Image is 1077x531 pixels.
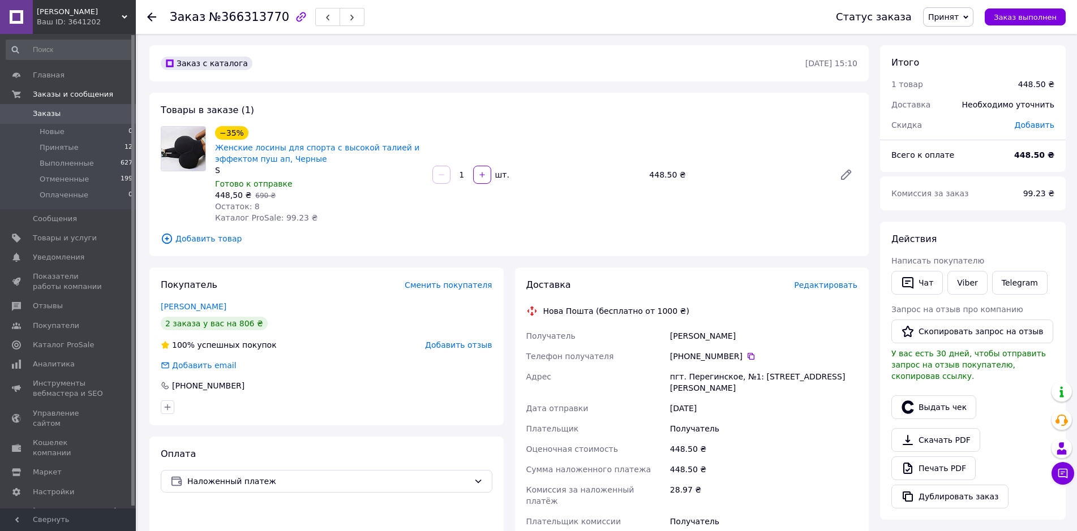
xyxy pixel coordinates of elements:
span: Аналитика [33,359,75,369]
span: 0 [128,127,132,137]
a: Telegram [992,271,1048,295]
span: Фитнес Одежда [37,7,122,17]
div: S [215,165,423,176]
a: Женские лосины для спорта с высокой талией и эффектом пуш ап, Черные [215,143,419,163]
span: Остаток: 8 [215,202,260,211]
div: [PHONE_NUMBER] [171,380,246,391]
span: Оценочная стоимость [526,444,619,454]
span: Оплаченные [40,190,88,200]
button: Дублировать заказ [891,485,1009,508]
span: №366313770 [209,10,289,24]
div: [DATE] [668,398,860,418]
button: Выдать чек [891,395,976,419]
span: Сменить покупателя [405,280,492,290]
span: Товары в заказе (1) [161,105,254,115]
div: Добавить email [171,360,238,371]
b: 448.50 ₴ [1014,150,1054,159]
div: Статус заказа [836,11,912,23]
a: Печать PDF [891,456,976,480]
span: Добавить товар [161,232,857,245]
div: 448.50 ₴ [668,459,860,480]
div: Добавить email [160,360,238,371]
span: 448,50 ₴ [215,191,251,200]
span: Каталог ProSale: 99.23 ₴ [215,213,317,222]
span: Показатели работы компании [33,271,105,292]
span: Действия [891,234,937,244]
span: Написать покупателю [891,256,984,265]
input: Поиск [6,40,134,60]
button: Скопировать запрос на отзыв [891,320,1053,343]
span: Настройки [33,487,74,497]
div: 448.50 ₴ [668,439,860,459]
span: Наложенный платеж [187,475,469,487]
span: Телефон получателя [526,352,614,361]
a: Viber [947,271,987,295]
span: 1 товар [891,80,923,89]
span: Оплата [161,448,196,459]
span: Уведомления [33,252,84,262]
a: Скачать PDF [891,428,980,452]
div: 28.97 ₴ [668,480,860,511]
span: Покупатель [161,279,217,290]
button: Чат [891,271,943,295]
div: Необходимо уточнить [955,92,1061,117]
span: Отзывы [33,301,63,311]
span: Инструменты вебмастера и SEO [33,378,105,399]
span: Комиссия за наложенный платёж [526,485,634,506]
div: 448.50 ₴ [1018,79,1054,90]
div: [PHONE_NUMBER] [670,351,857,362]
span: Комиссия за заказ [891,189,969,198]
span: 690 ₴ [255,192,276,200]
a: Редактировать [835,163,857,186]
span: Заказ выполнен [994,13,1057,21]
span: Принятые [40,143,79,153]
img: Женские лосины для спорта с высокой талией и эффектом пуш ап, Черные [161,127,205,171]
button: Заказ выполнен [985,8,1066,25]
span: Каталог ProSale [33,340,94,350]
div: пгт. Перегинское, №1: [STREET_ADDRESS][PERSON_NAME] [668,366,860,398]
span: 100% [172,340,195,349]
span: Главная [33,70,65,80]
span: Запрос на отзыв про компанию [891,305,1023,314]
div: 2 заказа у вас на 806 ₴ [161,317,268,330]
span: Сумма наложенного платежа [526,465,651,474]
div: Заказ с каталога [161,57,252,70]
span: 627 [121,158,132,169]
span: 0 [128,190,132,200]
span: Адрес [526,372,551,381]
span: У вас есть 30 дней, чтобы отправить запрос на отзыв покупателю, скопировав ссылку. [891,349,1046,381]
span: Заказы и сообщения [33,89,113,100]
span: Покупатели [33,321,79,331]
span: Выполненные [40,158,94,169]
span: Принят [928,12,959,21]
span: Дата отправки [526,404,589,413]
span: Скидка [891,120,922,129]
span: Сообщения [33,214,77,224]
a: [PERSON_NAME] [161,302,226,311]
time: [DATE] 15:10 [805,59,857,68]
span: Доставка [526,279,571,290]
div: Вернуться назад [147,11,156,23]
span: Редактировать [794,280,857,290]
span: Отмененные [40,174,89,184]
span: Добавить [1015,120,1054,129]
span: Заказ [170,10,205,24]
span: 199 [121,174,132,184]
span: 99.23 ₴ [1023,189,1054,198]
div: −35% [215,126,248,140]
span: Плательщик [526,424,579,433]
span: Добавить отзыв [425,340,492,349]
div: Нова Пошта (бесплатно от 1000 ₴) [540,305,692,317]
div: шт. [492,169,510,180]
span: Маркет [33,467,62,477]
div: Ваш ID: 3641202 [37,17,136,27]
span: Кошелек компании [33,438,105,458]
span: Итого [891,57,919,68]
div: успешных покупок [161,339,277,351]
div: [PERSON_NAME] [668,326,860,346]
span: Готово к отправке [215,179,293,188]
span: Получатель [526,331,576,340]
span: Доставка [891,100,930,109]
span: Всего к оплате [891,150,954,159]
div: 448.50 ₴ [645,167,830,183]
